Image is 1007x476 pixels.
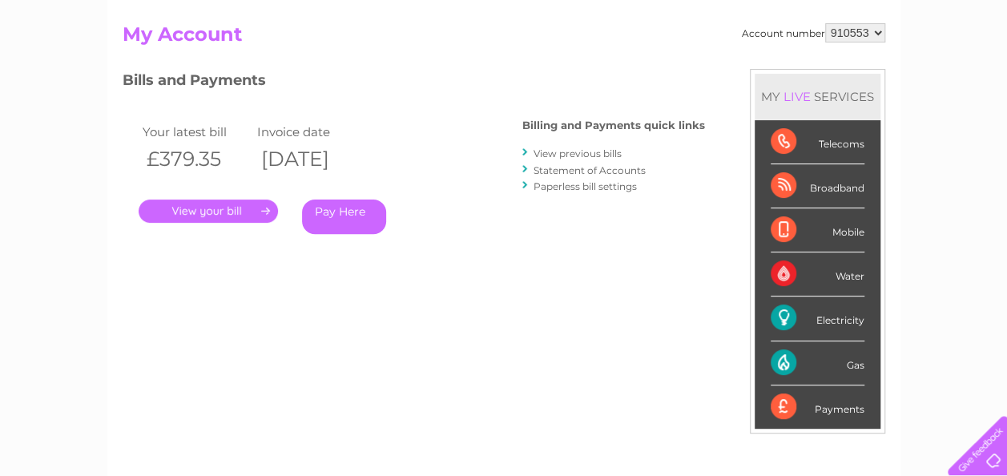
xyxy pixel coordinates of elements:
[868,68,891,80] a: Blog
[725,68,755,80] a: Water
[742,23,885,42] div: Account number
[765,68,800,80] a: Energy
[780,89,814,104] div: LIVE
[954,68,992,80] a: Log out
[126,9,883,78] div: Clear Business is a trading name of Verastar Limited (registered in [GEOGRAPHIC_DATA] No. 3667643...
[771,385,864,429] div: Payments
[705,8,816,28] a: 0333 014 3131
[139,200,278,223] a: .
[139,143,254,175] th: £379.35
[771,208,864,252] div: Mobile
[771,164,864,208] div: Broadband
[253,143,369,175] th: [DATE]
[771,120,864,164] div: Telecoms
[771,296,864,341] div: Electricity
[123,23,885,54] h2: My Account
[534,147,622,159] a: View previous bills
[123,69,705,97] h3: Bills and Payments
[35,42,117,91] img: logo.png
[900,68,940,80] a: Contact
[534,164,646,176] a: Statement of Accounts
[522,119,705,131] h4: Billing and Payments quick links
[771,341,864,385] div: Gas
[534,180,637,192] a: Paperless bill settings
[755,74,880,119] div: MY SERVICES
[771,252,864,296] div: Water
[253,121,369,143] td: Invoice date
[302,200,386,234] a: Pay Here
[139,121,254,143] td: Your latest bill
[810,68,858,80] a: Telecoms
